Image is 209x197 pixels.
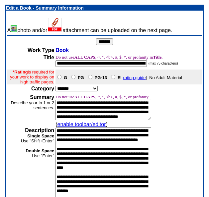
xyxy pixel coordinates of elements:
font: (max 75 characters) [149,62,178,65]
b: Title [44,55,54,60]
img: Add Attachment [47,18,62,32]
img: Add/Remove Photo [11,25,17,32]
b: Single Space [27,133,54,138]
b: PG-13 [95,75,107,80]
b: Double Space [26,148,54,153]
font: Use "Shift+Enter" Use "Enter" [21,133,54,158]
font: is required for your work to display on high traffic pages. [10,70,54,84]
b: ALL CAPS [74,55,95,60]
b: Category [31,86,54,91]
b: Title [153,55,161,60]
font: Do not use , ~, ", <b>, #, $, *, or profanity. [55,94,149,99]
b: Work Type [28,47,54,53]
b: R [118,75,121,80]
font: Do not use , ~, ", <b>, #, $, *, or profanity in . [55,55,162,60]
span: Book [55,47,69,53]
b: Description [25,127,54,133]
a: rating guide [123,75,146,80]
b: ALL CAPS [74,94,95,99]
td: A photo and/or attachment can be uploaded on the next page. [7,18,202,33]
font: | No Adult Material [55,75,182,80]
b: G [64,75,67,80]
b: *Rating [13,70,28,74]
a: enable toolbar/editor [57,122,106,127]
p: Edit a Book - Summary Information [6,5,203,11]
font: Describe your in 1 or 2 sentences. [11,100,54,110]
b: Summary [30,94,54,100]
b: PG [78,75,84,80]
